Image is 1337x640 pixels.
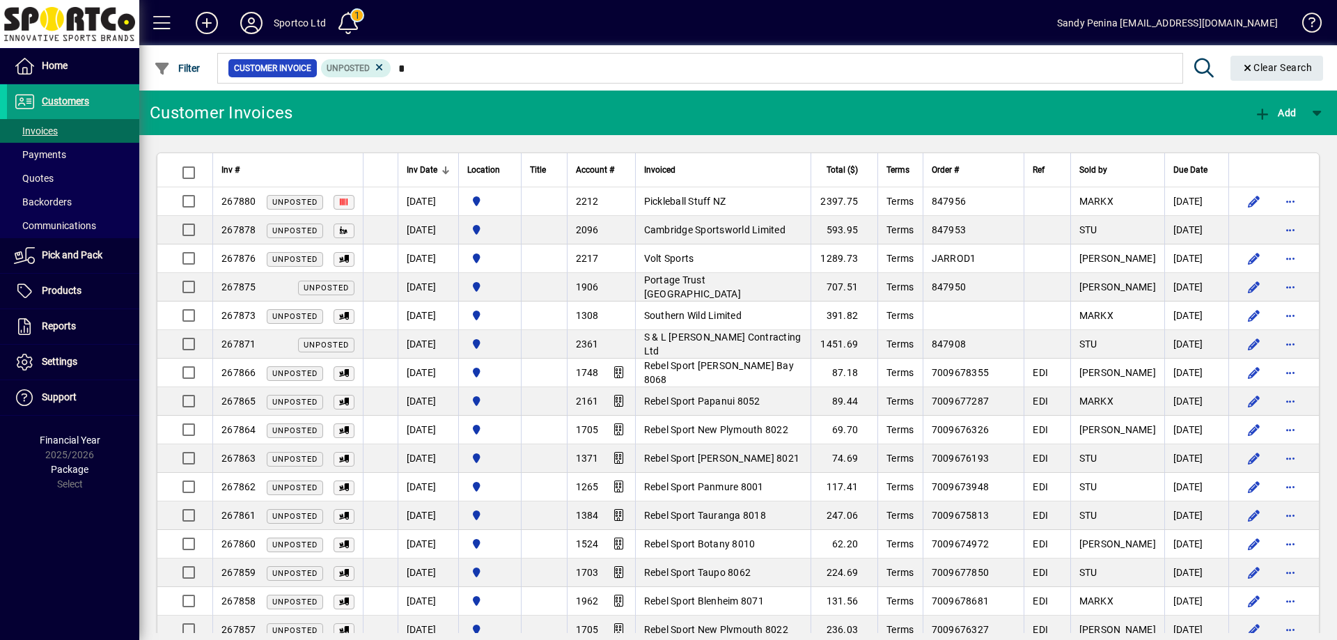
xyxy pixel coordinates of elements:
span: 2217 [576,253,599,264]
span: Sportco Ltd Warehouse [467,279,513,295]
span: Unposted [272,226,318,235]
span: 267873 [221,310,256,321]
span: [PERSON_NAME] [1079,253,1156,264]
div: Due Date [1173,162,1220,178]
td: 224.69 [811,559,877,587]
span: Rebel Sport Blenheim 8071 [644,595,764,607]
span: STU [1079,224,1097,235]
button: Edit [1243,476,1265,498]
span: EDI [1033,538,1048,549]
span: 267878 [221,224,256,235]
button: Edit [1243,190,1265,212]
button: More options [1279,190,1301,212]
button: Edit [1243,590,1265,612]
span: Terms [886,367,914,378]
td: 89.44 [811,387,877,416]
span: Terms [886,453,914,464]
span: Rebel Sport Tauranga 8018 [644,510,766,521]
span: Sportco Ltd Warehouse [467,393,513,409]
td: [DATE] [398,444,458,473]
span: Unposted [304,341,349,350]
span: Volt Sports [644,253,694,264]
td: [DATE] [398,387,458,416]
span: EDI [1033,624,1048,635]
td: 62.20 [811,530,877,559]
span: MARKX [1079,196,1113,207]
button: More options [1279,476,1301,498]
span: JARROD1 [932,253,976,264]
a: Reports [7,309,139,344]
span: Unposted [272,426,318,435]
span: Sportco Ltd Warehouse [467,451,513,466]
span: 267859 [221,567,256,578]
span: STU [1079,338,1097,350]
span: Communications [14,220,96,231]
td: [DATE] [1164,244,1228,273]
td: 1289.73 [811,244,877,273]
span: 847950 [932,281,967,292]
span: 1384 [576,510,599,521]
span: Rebel Sport Papanui 8052 [644,396,760,407]
button: Edit [1243,533,1265,555]
a: Backorders [7,190,139,214]
a: Communications [7,214,139,237]
div: Order # [932,162,1016,178]
td: [DATE] [1164,187,1228,216]
span: [PERSON_NAME] [1079,367,1156,378]
div: Account # [576,162,627,178]
span: Payments [14,149,66,160]
span: Products [42,285,81,296]
span: Terms [886,310,914,321]
span: 267864 [221,424,256,435]
span: Terms [886,424,914,435]
span: 267863 [221,453,256,464]
span: 847956 [932,196,967,207]
span: Rebel Sport Taupo 8062 [644,567,751,578]
button: Profile [229,10,274,36]
span: Customer Invoice [234,61,311,75]
button: Edit [1243,304,1265,327]
span: Terms [886,595,914,607]
a: Pick and Pack [7,238,139,273]
span: Due Date [1173,162,1207,178]
span: Invoices [14,125,58,136]
span: Sportco Ltd Warehouse [467,422,513,437]
span: [PERSON_NAME] [1079,424,1156,435]
button: More options [1279,276,1301,298]
td: [DATE] [398,416,458,444]
span: 7009677287 [932,396,990,407]
span: Sportco Ltd Warehouse [467,336,513,352]
span: EDI [1033,510,1048,521]
button: Edit [1243,247,1265,270]
span: Total ($) [827,162,858,178]
span: STU [1079,453,1097,464]
div: Sportco Ltd [274,12,326,34]
td: 2397.75 [811,187,877,216]
td: [DATE] [1164,473,1228,501]
td: 117.41 [811,473,877,501]
span: Sold by [1079,162,1107,178]
span: 1265 [576,481,599,492]
button: More options [1279,561,1301,584]
span: 7009676327 [932,624,990,635]
span: Filter [154,63,201,74]
span: Rebel Sport [PERSON_NAME] 8021 [644,453,800,464]
span: Terms [886,281,914,292]
span: Unposted [327,63,370,73]
button: Edit [1243,447,1265,469]
span: Sportco Ltd Warehouse [467,565,513,580]
span: 7009678355 [932,367,990,378]
span: Sportco Ltd Warehouse [467,479,513,494]
button: More options [1279,333,1301,355]
button: Edit [1243,361,1265,384]
span: Ref [1033,162,1045,178]
span: Support [42,391,77,403]
span: 267880 [221,196,256,207]
td: [DATE] [398,187,458,216]
span: Order # [932,162,959,178]
span: 847908 [932,338,967,350]
span: Reports [42,320,76,331]
td: 247.06 [811,501,877,530]
span: 267857 [221,624,256,635]
span: Backorders [14,196,72,208]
